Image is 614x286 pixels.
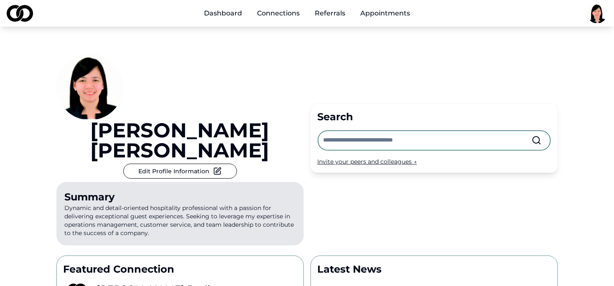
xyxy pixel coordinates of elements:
div: Summary [65,190,296,204]
a: Connections [250,5,306,22]
button: Edit Profile Information [123,164,237,179]
p: Latest News [318,263,551,276]
div: Invite your peers and colleagues → [318,157,551,166]
p: Dynamic and detail-oriented hospitality professional with a passion for delivering exceptional gu... [56,182,304,246]
nav: Main [197,5,417,22]
a: [PERSON_NAME] [PERSON_NAME] [56,120,304,160]
img: logo [7,5,33,22]
p: Featured Connection [64,263,297,276]
a: Dashboard [197,5,249,22]
img: 1f1e6ded-7e6e-4da0-8d9b-facf9315d0a3-ID%20Pic-profile_picture.jpg [587,3,607,23]
img: 1f1e6ded-7e6e-4da0-8d9b-facf9315d0a3-ID%20Pic-profile_picture.jpg [56,53,123,120]
a: Referrals [308,5,352,22]
a: Appointments [354,5,417,22]
div: Search [318,110,551,124]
